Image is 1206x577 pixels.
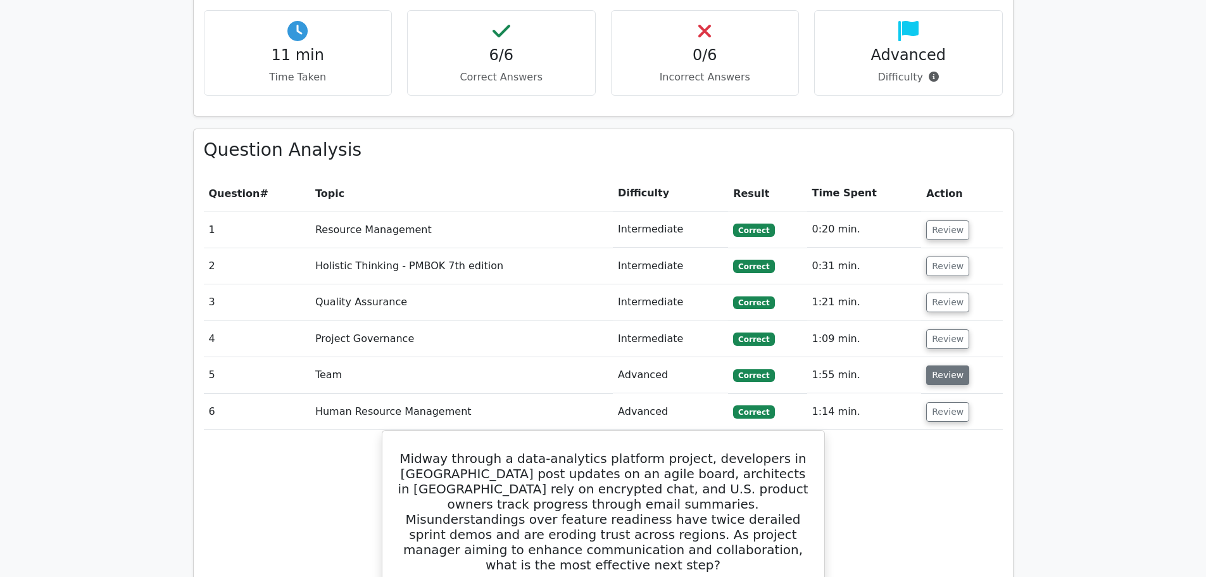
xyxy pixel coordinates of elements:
[398,451,809,573] h5: Midway through a data-analytics platform project, developers in [GEOGRAPHIC_DATA] post updates on...
[418,70,585,85] p: Correct Answers
[926,220,969,240] button: Review
[733,260,774,272] span: Correct
[204,357,310,393] td: 5
[733,369,774,382] span: Correct
[622,70,789,85] p: Incorrect Answers
[204,175,310,212] th: #
[613,321,728,357] td: Intermediate
[613,357,728,393] td: Advanced
[807,248,922,284] td: 0:31 min.
[613,212,728,248] td: Intermediate
[733,224,774,236] span: Correct
[310,175,613,212] th: Topic
[926,329,969,349] button: Review
[807,284,922,320] td: 1:21 min.
[310,212,613,248] td: Resource Management
[215,46,382,65] h4: 11 min
[733,296,774,309] span: Correct
[204,321,310,357] td: 4
[204,394,310,430] td: 6
[733,405,774,418] span: Correct
[622,46,789,65] h4: 0/6
[613,394,728,430] td: Advanced
[209,187,260,200] span: Question
[310,394,613,430] td: Human Resource Management
[807,175,922,212] th: Time Spent
[728,175,807,212] th: Result
[204,248,310,284] td: 2
[921,175,1002,212] th: Action
[613,248,728,284] td: Intermediate
[926,365,969,385] button: Review
[807,357,922,393] td: 1:55 min.
[807,212,922,248] td: 0:20 min.
[926,293,969,312] button: Review
[926,402,969,422] button: Review
[418,46,585,65] h4: 6/6
[204,212,310,248] td: 1
[613,175,728,212] th: Difficulty
[807,394,922,430] td: 1:14 min.
[310,321,613,357] td: Project Governance
[825,70,992,85] p: Difficulty
[825,46,992,65] h4: Advanced
[733,333,774,345] span: Correct
[204,284,310,320] td: 3
[310,357,613,393] td: Team
[926,257,969,276] button: Review
[310,248,613,284] td: Holistic Thinking - PMBOK 7th edition
[204,139,1003,161] h3: Question Analysis
[215,70,382,85] p: Time Taken
[310,284,613,320] td: Quality Assurance
[807,321,922,357] td: 1:09 min.
[613,284,728,320] td: Intermediate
